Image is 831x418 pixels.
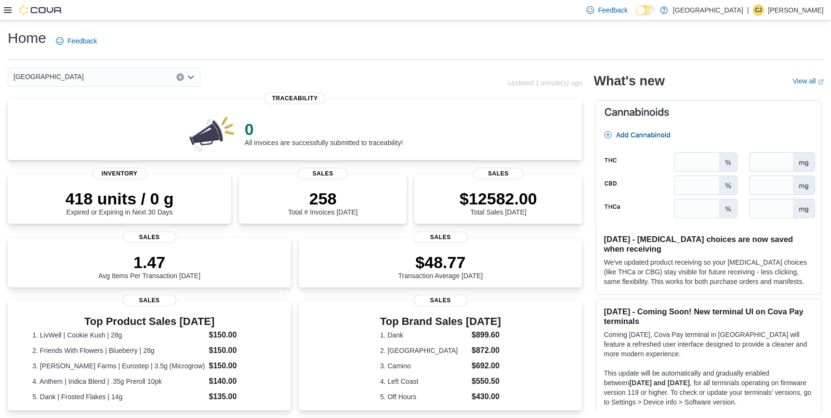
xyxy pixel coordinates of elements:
h3: [DATE] - [MEDICAL_DATA] choices are now saved when receiving [604,234,813,254]
h3: Top Brand Sales [DATE] [380,316,501,327]
h1: Home [8,28,46,48]
p: This update will be automatically and gradually enabled between , for all terminals operating on ... [604,368,813,407]
dt: 4. Left Coast [380,377,468,386]
p: $48.77 [398,253,483,272]
span: Sales [122,295,176,306]
div: All invoices are successfully submitted to traceability! [245,120,403,147]
dt: 1. Dank [380,330,468,340]
dd: $150.00 [209,345,266,356]
dt: 5. Dank | Frosted Flakes | 14g [32,392,205,402]
div: Total Sales [DATE] [460,189,537,216]
p: [PERSON_NAME] [768,4,823,16]
a: Feedback [582,0,631,20]
a: View allExternal link [792,77,823,85]
dd: $872.00 [472,345,501,356]
span: Sales [413,295,467,306]
h3: Top Product Sales [DATE] [32,316,266,327]
button: Clear input [176,73,184,81]
dt: 5. Off Hours [380,392,468,402]
span: [GEOGRAPHIC_DATA] [13,71,84,82]
dt: 3. [PERSON_NAME] Farms | Eurostep | 3.5g (Microgrow) [32,361,205,371]
strong: [DATE] and [DATE] [629,379,689,387]
span: Inventory [92,168,146,179]
p: 418 units / 0 g [66,189,174,208]
div: Charles Jagroop [752,4,764,16]
h3: [DATE] - Coming Soon! New terminal UI on Cova Pay terminals [604,307,813,326]
span: Sales [122,231,176,243]
dd: $150.00 [209,360,266,372]
dt: 2. Friends With Flowers | Blueberry | 28g [32,346,205,355]
button: Open list of options [187,73,195,81]
span: Sales [298,168,348,179]
dd: $550.50 [472,376,501,387]
dt: 1. LivWell | Cookie Kush | 28g [32,330,205,340]
p: | [747,4,749,16]
svg: External link [818,79,823,85]
span: CJ [755,4,762,16]
p: Updated 1 minute(s) ago [508,79,582,87]
p: $12582.00 [460,189,537,208]
div: Expired or Expiring in Next 30 Days [66,189,174,216]
div: Transaction Average [DATE] [398,253,483,280]
dt: 4. Anthem | Indica Blend | .35g Preroll 10pk [32,377,205,386]
p: 1.47 [98,253,200,272]
div: Total # Invoices [DATE] [288,189,357,216]
dd: $692.00 [472,360,501,372]
a: Feedback [52,31,101,51]
dd: $150.00 [209,329,266,341]
span: Traceability [264,93,326,104]
p: Coming [DATE], Cova Pay terminal in [GEOGRAPHIC_DATA] will feature a refreshed user interface des... [604,330,813,359]
dd: $140.00 [209,376,266,387]
span: Sales [413,231,467,243]
span: Dark Mode [635,15,636,16]
dt: 2. [GEOGRAPHIC_DATA] [380,346,468,355]
h2: What's new [594,73,664,89]
span: Sales [473,168,523,179]
p: 0 [245,120,403,139]
span: Feedback [67,36,97,46]
img: 0 [187,114,237,152]
dd: $899.60 [472,329,501,341]
dt: 3. Camino [380,361,468,371]
dd: $430.00 [472,391,501,403]
dd: $135.00 [209,391,266,403]
input: Dark Mode [635,5,656,15]
div: Avg Items Per Transaction [DATE] [98,253,200,280]
span: Feedback [598,5,627,15]
img: Cova [19,5,63,15]
p: 258 [288,189,357,208]
p: We've updated product receiving so your [MEDICAL_DATA] choices (like THCa or CBG) stay visible fo... [604,257,813,286]
p: [GEOGRAPHIC_DATA] [673,4,743,16]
